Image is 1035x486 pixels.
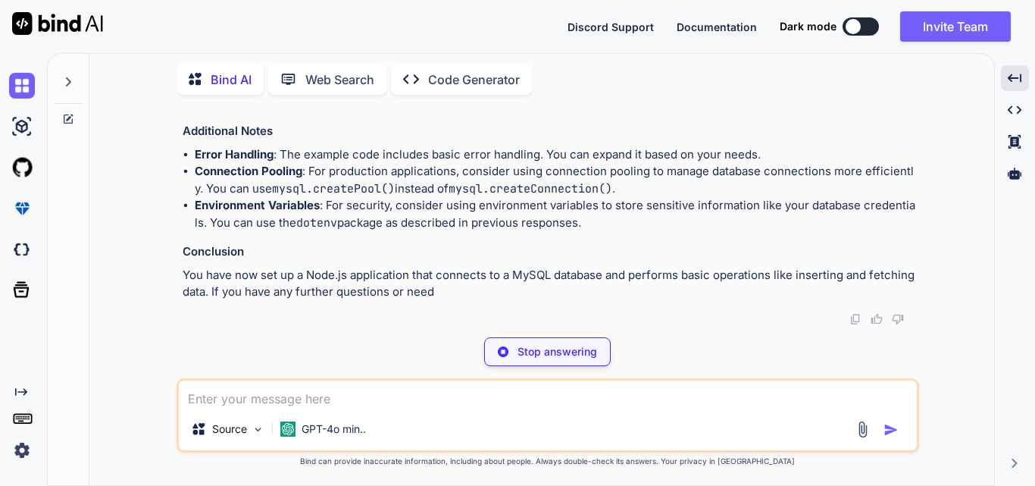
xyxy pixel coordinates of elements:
[9,437,35,463] img: settings
[854,421,871,438] img: attachment
[871,313,883,325] img: like
[195,198,320,212] strong: Environment Variables
[296,215,337,230] code: dotenv
[428,71,520,89] p: Code Generator
[677,20,757,33] span: Documentation
[272,181,395,196] code: mysql.createPool()
[195,197,916,231] li: : For security, consider using environment variables to store sensitive information like your dat...
[9,196,35,221] img: premium
[892,313,904,325] img: dislike
[280,422,295,437] img: GPT-4o mini
[305,71,374,89] p: Web Search
[195,147,274,161] strong: Error Handling
[195,164,302,178] strong: Connection Pooling
[9,237,35,262] img: darkCloudIdeIcon
[302,422,366,437] p: GPT-4o min..
[568,19,654,35] button: Discord Support
[900,11,1011,42] button: Invite Team
[195,163,916,197] li: : For production applications, consider using connection pooling to manage database connections m...
[252,423,264,436] img: Pick Models
[9,73,35,99] img: chat
[177,456,919,467] p: Bind can provide inaccurate information, including about people. Always double-check its answers....
[212,422,247,437] p: Source
[568,20,654,33] span: Discord Support
[183,123,916,140] h3: Additional Notes
[849,313,861,325] img: copy
[517,344,597,359] p: Stop answering
[211,71,252,89] p: Bind AI
[677,19,757,35] button: Documentation
[195,146,916,164] li: : The example code includes basic error handling. You can expand it based on your needs.
[12,12,103,35] img: Bind AI
[9,114,35,140] img: ai-studio
[9,155,35,180] img: githubLight
[449,181,612,196] code: mysql.createConnection()
[780,19,836,34] span: Dark mode
[183,243,916,261] h3: Conclusion
[183,267,916,301] p: You have now set up a Node.js application that connects to a MySQL database and performs basic op...
[883,422,899,437] img: icon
